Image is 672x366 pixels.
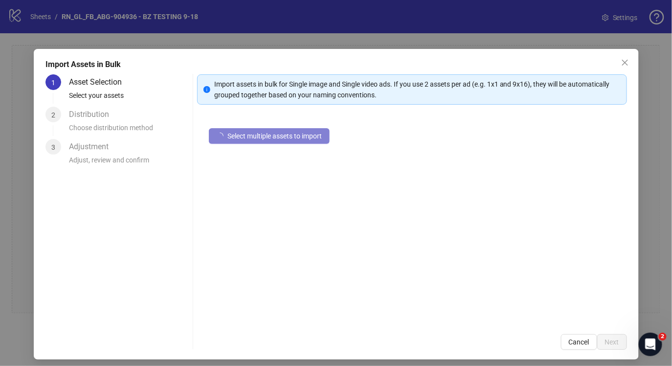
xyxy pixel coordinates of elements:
span: 2 [659,333,667,341]
span: close [621,59,628,67]
button: Cancel [560,334,597,350]
button: Close [617,55,632,70]
span: loading [216,132,224,140]
span: info-circle [203,86,210,93]
div: Import Assets in Bulk [45,59,627,70]
button: Select multiple assets to import [209,128,330,144]
div: Select your assets [69,90,189,107]
div: Import assets in bulk for Single image and Single video ads. If you use 2 assets per ad (e.g. 1x1... [214,79,621,100]
span: 3 [51,143,55,151]
button: Next [597,334,627,350]
span: 1 [51,79,55,87]
span: Select multiple assets to import [227,132,322,140]
div: Asset Selection [69,74,130,90]
div: Choose distribution method [69,122,189,139]
div: Distribution [69,107,117,122]
iframe: Intercom live chat [639,333,662,356]
div: Adjustment [69,139,116,155]
span: 2 [51,111,55,119]
div: Adjust, review and confirm [69,155,189,171]
span: Cancel [568,338,589,346]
